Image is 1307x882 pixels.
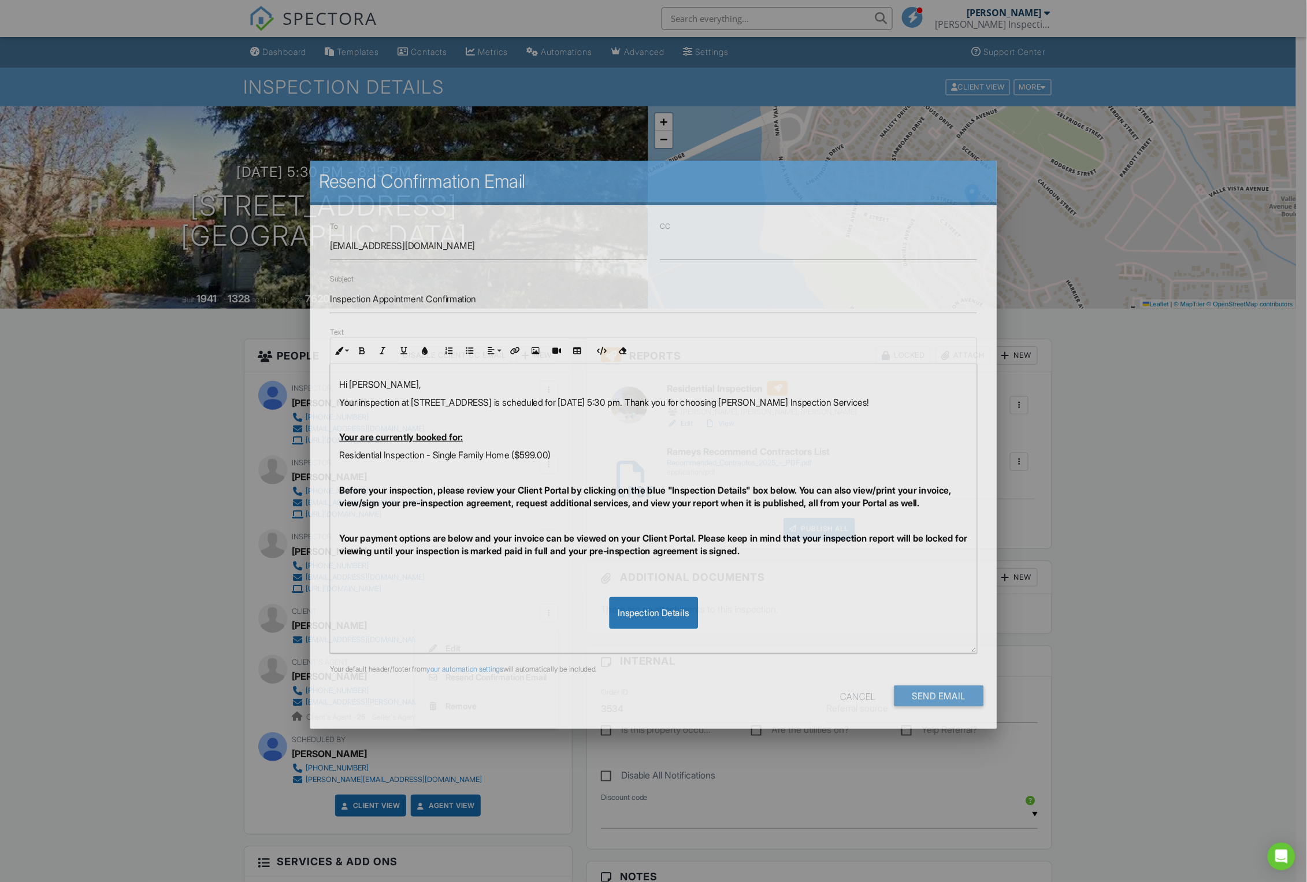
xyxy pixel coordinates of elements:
[339,532,967,556] strong: Your payment options are below and your invoice can be viewed on your Client Portal. Please keep ...
[525,340,545,362] button: Insert Image (Ctrl+P)
[546,340,567,362] button: Insert Video
[330,275,354,283] label: Subject
[611,340,632,362] button: Clear Formatting
[339,431,463,443] u: Your are currently booked for:
[339,378,968,391] p: Hi [PERSON_NAME],
[660,222,670,231] label: CC
[483,340,504,362] button: Align
[459,340,480,362] button: Unordered List
[339,395,968,408] p: Your inspection at [STREET_ADDRESS] is scheduled for [DATE] 5:30 pm. Thank you for choosing [PERS...
[319,170,988,193] h2: Resend Confirmation Email
[331,340,351,362] button: Inline Style
[609,607,698,618] a: Inspection Details
[504,340,525,362] button: Insert Link (Ctrl+K)
[567,340,588,362] button: Insert Table
[330,327,344,336] label: Text
[373,340,393,362] button: Italic (Ctrl+I)
[426,665,503,673] a: your automation settings
[609,597,698,628] div: Inspection Details
[840,685,875,706] div: Cancel
[393,340,414,362] button: Underline (Ctrl+U)
[339,484,951,508] strong: Before your inspection, please review your Client Portal by clicking on the blue "Inspection Deta...
[330,222,337,231] label: To
[351,340,372,362] button: Bold (Ctrl+B)
[591,340,611,362] button: Code View
[1268,843,1295,870] div: Open Intercom Messenger
[324,665,984,674] div: Your default header/footer from will automatically be included.
[339,448,968,461] p: Residential Inspection - Single Family Home ($599.00)
[894,685,984,706] input: Send Email
[414,340,435,362] button: Colors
